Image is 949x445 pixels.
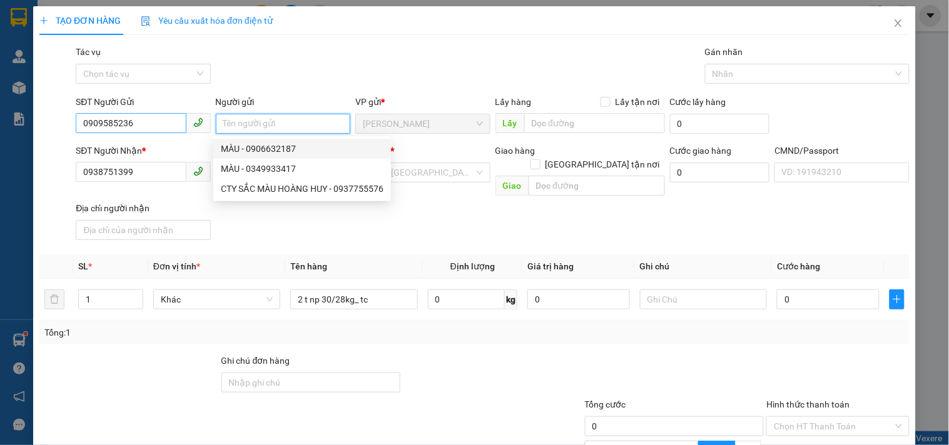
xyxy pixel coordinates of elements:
[161,290,273,309] span: Khác
[505,289,517,309] span: kg
[527,261,574,271] span: Giá trị hàng
[766,399,850,409] label: Hình thức thanh toán
[355,95,490,109] div: VP gửi
[76,144,210,157] div: SĐT Người Nhận
[216,95,350,109] div: Người gửi
[540,157,665,171] span: [GEOGRAPHIC_DATA] tận nơi
[611,95,665,109] span: Lấy tận nơi
[881,6,916,41] button: Close
[290,289,417,309] input: VD: Bàn, Ghế
[705,47,743,57] label: Gán nhãn
[221,142,383,156] div: MÀU - 0906632187
[213,159,391,179] div: MÀU - 0349933417
[213,179,391,199] div: CTY SẮC MÀU HOÀNG HUY - 0937755576
[774,144,909,157] div: CMND/Passport
[585,399,626,409] span: Tổng cước
[221,182,383,196] div: CTY SẮC MÀU HOÀNG HUY - 0937755576
[890,289,905,309] button: plus
[193,166,203,176] span: phone
[39,16,121,26] span: TẠO ĐƠN HÀNG
[890,294,904,304] span: plus
[193,117,203,127] span: phone
[670,146,732,156] label: Cước giao hàng
[670,97,726,107] label: Cước lấy hàng
[76,47,101,57] label: Tác vụ
[44,326,367,339] div: Tổng: 1
[670,114,770,134] input: Cước lấy hàng
[495,113,524,133] span: Lấy
[221,372,401,392] input: Ghi chú đơn hàng
[221,356,290,366] label: Ghi chú đơn hàng
[495,176,529,196] span: Giao
[141,16,151,26] img: icon
[527,289,630,309] input: 0
[76,95,210,109] div: SĐT Người Gửi
[524,113,665,133] input: Dọc đường
[44,289,64,309] button: delete
[39,16,48,25] span: plus
[635,254,772,279] th: Ghi chú
[76,220,210,240] input: Địa chỉ của người nhận
[670,162,770,182] input: Cước giao hàng
[221,162,383,176] div: MÀU - 0349933417
[777,261,820,271] span: Cước hàng
[450,261,495,271] span: Định lượng
[529,176,665,196] input: Dọc đường
[78,261,88,271] span: SL
[640,289,767,309] input: Ghi Chú
[213,139,391,159] div: MÀU - 0906632187
[141,16,273,26] span: Yêu cầu xuất hóa đơn điện tử
[290,261,327,271] span: Tên hàng
[495,146,535,156] span: Giao hàng
[153,261,200,271] span: Đơn vị tính
[76,201,210,215] div: Địa chỉ người nhận
[893,18,903,28] span: close
[495,97,532,107] span: Lấy hàng
[363,114,482,133] span: Ngã Tư Huyện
